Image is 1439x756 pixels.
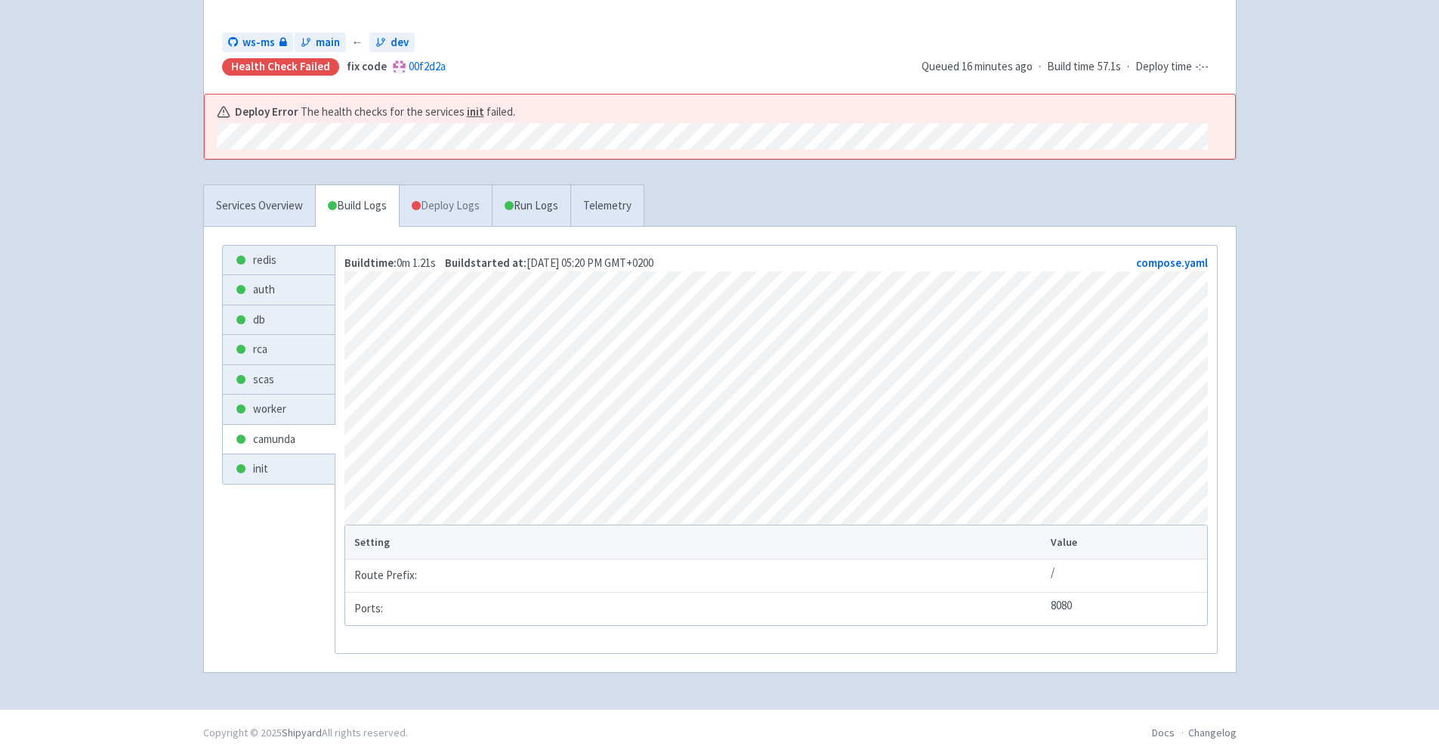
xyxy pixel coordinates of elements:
span: dev [391,34,409,51]
span: main [316,34,340,51]
a: compose.yaml [1136,256,1208,270]
a: Docs [1152,726,1175,739]
a: auth [223,275,335,305]
div: Health check failed [222,58,339,76]
a: db [223,305,335,335]
span: 57.1s [1098,58,1121,76]
a: init [223,454,335,484]
th: Value [1045,525,1206,559]
span: The health checks for the services failed. [301,104,515,121]
a: camunda [223,425,335,454]
strong: fix code [347,59,387,73]
a: redis [223,246,335,275]
span: Deploy time [1135,58,1192,76]
span: Build time [1047,58,1095,76]
div: · · [922,58,1218,76]
span: [DATE] 05:20 PM GMT+0200 [445,256,653,270]
a: Shipyard [282,726,322,739]
span: ← [352,34,363,51]
strong: Build started at: [445,256,527,270]
td: Route Prefix: [345,559,1046,592]
time: 16 minutes ago [962,59,1033,73]
a: main [295,33,346,53]
a: init [467,104,484,119]
span: Queued [922,59,1033,73]
a: worker [223,395,335,424]
a: dev [369,33,415,53]
a: Build Logs [316,185,399,227]
th: Setting [345,525,1046,559]
a: ws-ms [222,33,293,53]
b: Deploy Error [235,104,298,121]
div: Copyright © 2025 All rights reserved. [203,725,408,741]
strong: Build time: [344,256,397,270]
a: Deploy Logs [399,185,492,227]
a: Run Logs [492,185,570,227]
a: scas [223,365,335,395]
a: Changelog [1188,726,1237,739]
a: rca [223,335,335,364]
span: -:-- [1195,58,1209,76]
td: 8080 [1045,592,1206,625]
a: 00f2d2a [409,59,446,73]
a: Services Overview [204,185,315,227]
span: ws-ms [242,34,275,51]
td: / [1045,559,1206,592]
td: Ports: [345,592,1046,625]
a: Telemetry [570,185,644,227]
span: 0m 1.21s [344,256,436,270]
